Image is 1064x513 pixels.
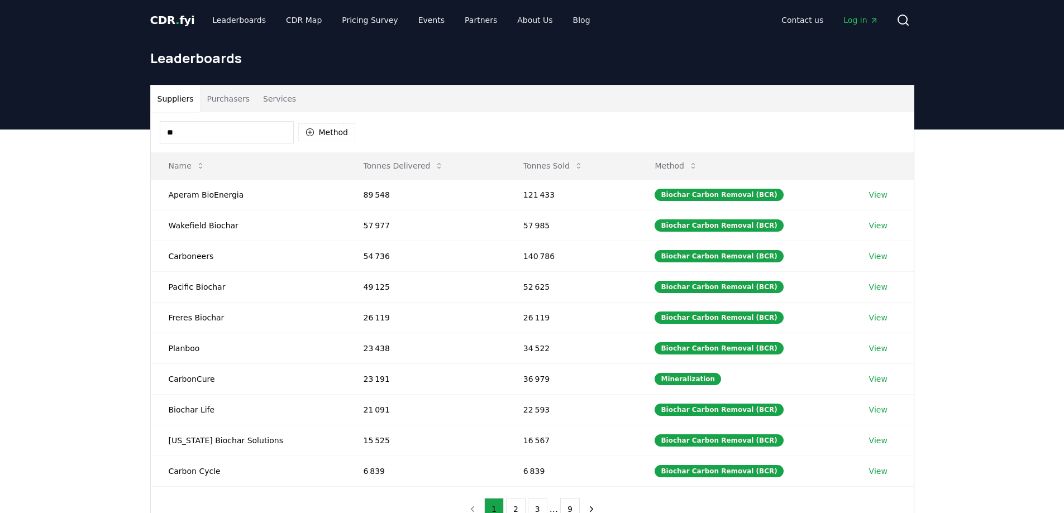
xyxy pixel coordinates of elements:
[346,456,505,486] td: 6 839
[869,435,888,446] a: View
[655,189,783,201] div: Biochar Carbon Removal (BCR)
[346,394,505,425] td: 21 091
[505,179,637,210] td: 121 433
[160,155,214,177] button: Name
[150,13,195,27] span: CDR fyi
[346,210,505,241] td: 57 977
[150,12,195,28] a: CDR.fyi
[869,404,888,415] a: View
[772,10,832,30] a: Contact us
[151,210,346,241] td: Wakefield Biochar
[203,10,275,30] a: Leaderboards
[346,241,505,271] td: 54 736
[277,10,331,30] a: CDR Map
[175,13,179,27] span: .
[655,342,783,354] div: Biochar Carbon Removal (BCR)
[346,179,505,210] td: 89 548
[772,10,887,30] nav: Main
[843,15,878,26] span: Log in
[203,10,599,30] nav: Main
[869,466,888,477] a: View
[869,312,888,323] a: View
[869,251,888,262] a: View
[355,155,453,177] button: Tonnes Delivered
[505,333,637,363] td: 34 522
[655,434,783,447] div: Biochar Carbon Removal (BCR)
[869,281,888,293] a: View
[151,85,201,112] button: Suppliers
[505,241,637,271] td: 140 786
[151,363,346,394] td: CarbonCure
[834,10,887,30] a: Log in
[655,311,783,324] div: Biochar Carbon Removal (BCR)
[346,425,505,456] td: 15 525
[505,210,637,241] td: 57 985
[151,302,346,333] td: Freres Biochar
[151,333,346,363] td: Planboo
[151,271,346,302] td: Pacific Biochar
[869,220,888,231] a: View
[869,373,888,385] a: View
[505,302,637,333] td: 26 119
[409,10,454,30] a: Events
[646,155,707,177] button: Method
[298,123,356,141] button: Method
[505,425,637,456] td: 16 567
[200,85,256,112] button: Purchasers
[151,394,346,425] td: Biochar Life
[346,363,505,394] td: 23 191
[346,302,505,333] td: 26 119
[151,456,346,486] td: Carbon Cycle
[505,271,637,302] td: 52 625
[508,10,561,30] a: About Us
[655,250,783,262] div: Biochar Carbon Removal (BCR)
[505,363,637,394] td: 36 979
[333,10,407,30] a: Pricing Survey
[514,155,592,177] button: Tonnes Sold
[655,373,721,385] div: Mineralization
[505,394,637,425] td: 22 593
[151,179,346,210] td: Aperam BioEnergia
[346,333,505,363] td: 23 438
[256,85,303,112] button: Services
[655,281,783,293] div: Biochar Carbon Removal (BCR)
[346,271,505,302] td: 49 125
[151,241,346,271] td: Carboneers
[456,10,506,30] a: Partners
[564,10,599,30] a: Blog
[505,456,637,486] td: 6 839
[869,189,888,200] a: View
[655,404,783,416] div: Biochar Carbon Removal (BCR)
[150,49,914,67] h1: Leaderboards
[655,219,783,232] div: Biochar Carbon Removal (BCR)
[151,425,346,456] td: [US_STATE] Biochar Solutions
[655,465,783,477] div: Biochar Carbon Removal (BCR)
[869,343,888,354] a: View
